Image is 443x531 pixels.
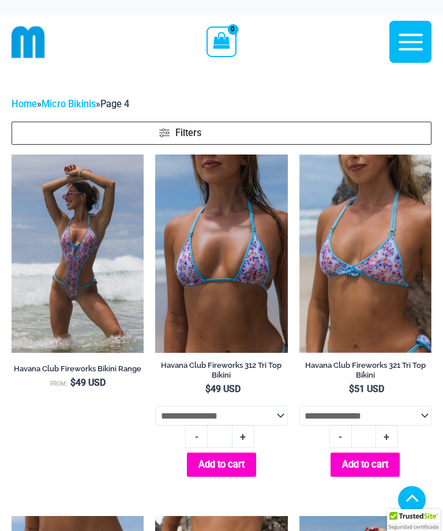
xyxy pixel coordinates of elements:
[351,425,376,448] input: Product quantity
[50,381,67,387] span: From:
[376,425,398,448] a: +
[187,453,256,476] button: Add to cart
[12,364,144,378] a: Havana Club Fireworks Bikini Range
[155,155,287,353] a: Havana Club Fireworks 312 Tri Top 01Havana Club Fireworks 312 Tri Top 478 Thong 11Havana Club Fir...
[232,425,254,448] a: +
[207,27,236,57] a: View Shopping Cart, empty
[349,383,354,394] span: $
[349,383,384,394] bdi: 51 USD
[70,377,76,388] span: $
[299,155,431,353] img: Havana Club Fireworks 321 Tri Top 01
[185,425,207,448] a: -
[387,509,440,531] div: TrustedSite Certified
[155,155,287,353] img: Havana Club Fireworks 312 Tri Top 01
[12,155,144,353] img: Havana Club Fireworks 820 One Piece Monokini 07
[70,377,106,388] bdi: 49 USD
[12,99,37,110] a: Home
[299,360,431,380] h2: Havana Club Fireworks 321 Tri Top Bikini
[12,99,129,110] span: » »
[299,155,431,353] a: Havana Club Fireworks 321 Tri Top 01Havana Club Fireworks 321 Tri Top 478 Thong 05Havana Club Fir...
[12,364,144,374] h2: Havana Club Fireworks Bikini Range
[12,155,144,353] a: Havana Club Fireworks 820 One Piece Monokini 07Havana Club Fireworks 820 One Piece Monokini 08Hav...
[100,99,129,110] span: Page 4
[175,126,201,141] span: Filters
[329,425,351,448] a: -
[42,99,96,110] a: Micro Bikinis
[205,383,241,394] bdi: 49 USD
[205,383,211,394] span: $
[155,360,287,384] a: Havana Club Fireworks 312 Tri Top Bikini
[331,453,400,476] button: Add to cart
[155,360,287,380] h2: Havana Club Fireworks 312 Tri Top Bikini
[299,360,431,384] a: Havana Club Fireworks 321 Tri Top Bikini
[12,122,431,145] a: Filters
[207,425,232,448] input: Product quantity
[12,25,45,59] img: cropped mm emblem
